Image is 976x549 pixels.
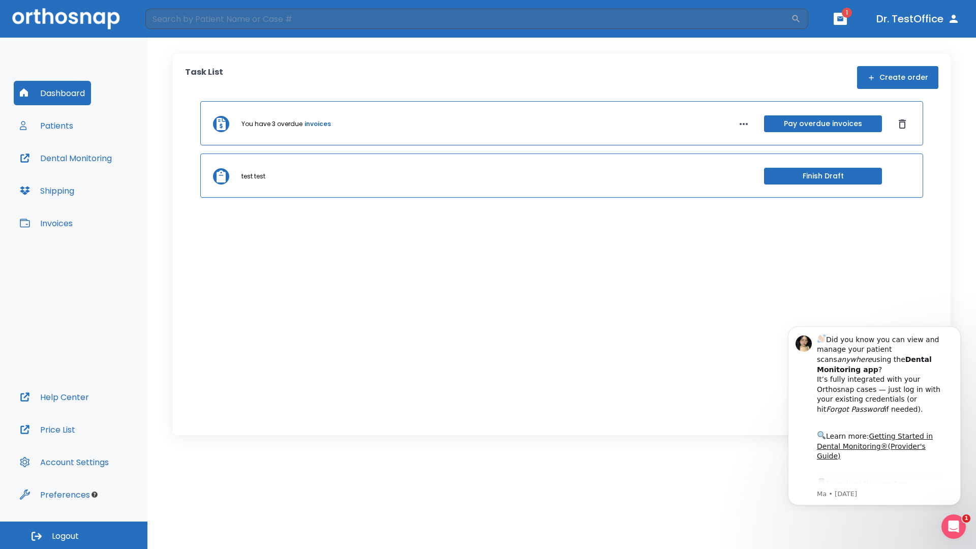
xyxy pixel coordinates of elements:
[241,119,302,129] p: You have 3 overdue
[185,66,223,89] p: Task List
[962,514,970,523] span: 1
[14,211,79,235] button: Invoices
[14,113,79,138] button: Patients
[90,490,99,499] div: Tooltip anchor
[14,146,118,170] button: Dental Monitoring
[172,16,180,24] button: Dismiss notification
[842,8,852,18] span: 1
[14,450,115,474] button: Account Settings
[14,417,81,442] button: Price List
[12,8,120,29] img: Orthosnap
[52,531,79,542] span: Logout
[14,482,96,507] button: Preferences
[872,10,964,28] button: Dr. TestOffice
[941,514,966,539] iframe: Intercom live chat
[894,116,910,132] button: Dismiss
[304,119,331,129] a: invoices
[764,168,882,185] button: Finish Draft
[241,172,265,181] p: test test
[14,385,95,409] button: Help Center
[773,317,976,511] iframe: Intercom notifications message
[764,115,882,132] button: Pay overdue invoices
[44,172,172,181] p: Message from Ma, sent 5w ago
[44,162,135,180] a: App Store
[857,66,938,89] button: Create order
[44,160,172,211] div: Download the app: | ​ Let us know if you need help getting started!
[14,81,91,105] button: Dashboard
[14,178,80,203] button: Shipping
[145,9,791,29] input: Search by Patient Name or Case #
